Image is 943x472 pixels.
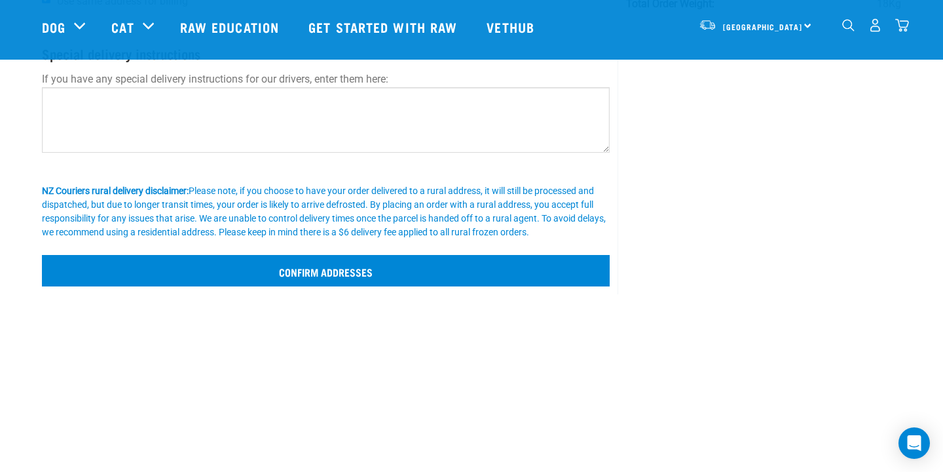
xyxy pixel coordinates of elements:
[473,1,551,53] a: Vethub
[42,71,610,87] p: If you have any special delivery instructions for our drivers, enter them here:
[42,17,65,37] a: Dog
[42,255,610,286] input: Confirm addresses
[42,184,610,239] div: Please note, if you choose to have your order delivered to a rural address, it will still be proc...
[842,19,855,31] img: home-icon-1@2x.png
[42,186,189,196] b: NZ Couriers rural delivery disclaimer:
[167,1,295,53] a: Raw Education
[868,18,882,32] img: user.png
[895,18,909,32] img: home-icon@2x.png
[699,19,716,31] img: van-moving.png
[723,24,802,29] span: [GEOGRAPHIC_DATA]
[295,1,473,53] a: Get started with Raw
[898,427,930,459] div: Open Intercom Messenger
[111,17,134,37] a: Cat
